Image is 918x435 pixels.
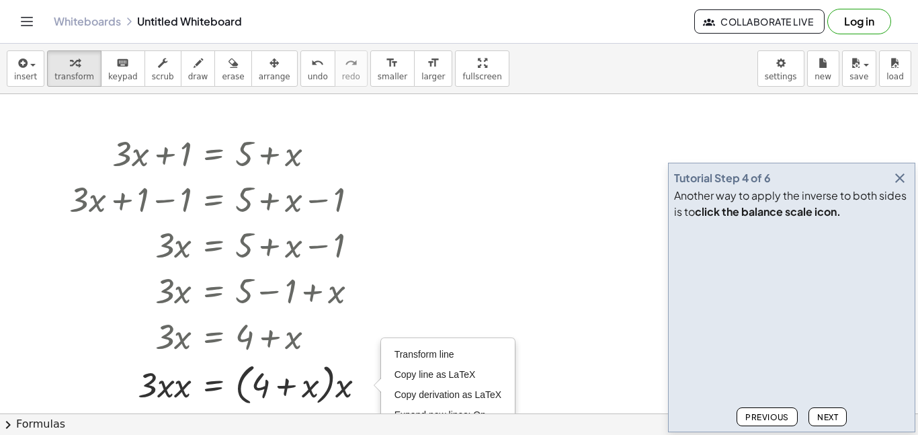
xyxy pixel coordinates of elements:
[378,72,407,81] span: smaller
[394,409,486,420] span: Expand new lines: On
[879,50,911,87] button: load
[7,50,44,87] button: insert
[886,72,904,81] span: load
[300,50,335,87] button: undoundo
[421,72,445,81] span: larger
[808,407,847,426] button: Next
[342,72,360,81] span: redo
[386,55,399,71] i: format_size
[757,50,804,87] button: settings
[427,55,440,71] i: format_size
[674,170,771,186] div: Tutorial Step 4 of 6
[455,50,509,87] button: fullscreen
[745,412,789,422] span: Previous
[335,50,368,87] button: redoredo
[181,50,216,87] button: draw
[47,50,101,87] button: transform
[144,50,181,87] button: scrub
[101,50,145,87] button: keyboardkeypad
[222,72,244,81] span: erase
[462,72,501,81] span: fullscreen
[827,9,891,34] button: Log in
[817,412,838,422] span: Next
[54,72,94,81] span: transform
[251,50,298,87] button: arrange
[849,72,868,81] span: save
[108,72,138,81] span: keypad
[188,72,208,81] span: draw
[737,407,798,426] button: Previous
[695,204,841,219] b: click the balance scale icon.
[308,72,328,81] span: undo
[842,50,876,87] button: save
[674,188,909,220] div: Another way to apply the inverse to both sides is to
[116,55,129,71] i: keyboard
[815,72,831,81] span: new
[14,72,37,81] span: insert
[394,349,454,360] span: Transform line
[765,72,797,81] span: settings
[16,11,38,32] button: Toggle navigation
[394,389,502,400] span: Copy derivation as LaTeX
[807,50,839,87] button: new
[152,72,174,81] span: scrub
[259,72,290,81] span: arrange
[694,9,825,34] button: Collaborate Live
[311,55,324,71] i: undo
[370,50,415,87] button: format_sizesmaller
[54,15,121,28] a: Whiteboards
[414,50,452,87] button: format_sizelarger
[706,15,813,28] span: Collaborate Live
[214,50,251,87] button: erase
[394,369,476,380] span: Copy line as LaTeX
[345,55,358,71] i: redo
